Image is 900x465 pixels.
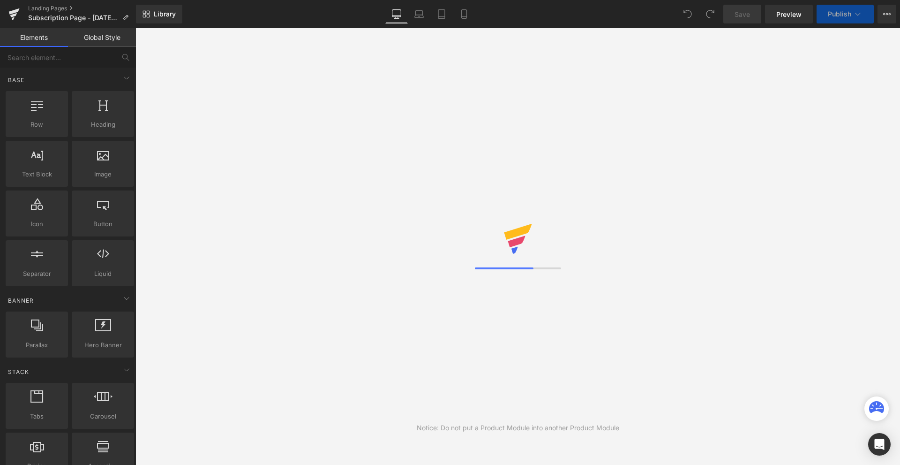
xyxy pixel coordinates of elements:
span: Carousel [75,412,131,421]
span: Preview [776,9,802,19]
span: Stack [7,367,30,376]
button: Redo [701,5,720,23]
span: Hero Banner [75,340,131,350]
a: Preview [765,5,813,23]
button: More [877,5,896,23]
div: Notice: Do not put a Product Module into another Product Module [417,423,619,433]
a: Landing Pages [28,5,136,12]
div: Open Intercom Messenger [868,433,891,456]
a: Mobile [453,5,475,23]
span: Subscription Page - [DATE] 17:20:56 [28,14,118,22]
span: Publish [828,10,851,18]
span: Tabs [8,412,65,421]
span: Button [75,219,131,229]
span: Save [735,9,750,19]
span: Icon [8,219,65,229]
a: Tablet [430,5,453,23]
span: Image [75,169,131,179]
span: Row [8,120,65,130]
button: Undo [678,5,697,23]
a: Desktop [385,5,408,23]
span: Base [7,76,25,84]
a: Laptop [408,5,430,23]
span: Banner [7,296,35,305]
button: Publish [817,5,874,23]
a: New Library [136,5,182,23]
span: Parallax [8,340,65,350]
a: Global Style [68,28,136,47]
span: Library [154,10,176,18]
span: Text Block [8,169,65,179]
span: Separator [8,269,65,279]
span: Heading [75,120,131,130]
span: Liquid [75,269,131,279]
